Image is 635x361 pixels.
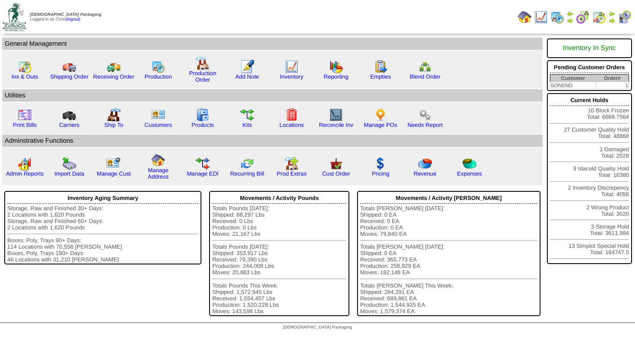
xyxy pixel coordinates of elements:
a: Print Bills [13,122,37,128]
a: Needs Report [408,122,443,128]
td: General Management [2,38,543,50]
img: line_graph.gif [534,10,548,24]
img: arrowright.gif [567,17,573,24]
img: workflow.png [418,108,432,122]
img: dollar.gif [374,157,387,170]
a: Customers [145,122,172,128]
a: Recurring Bill [230,170,264,177]
img: import.gif [62,157,76,170]
a: Production Order [189,70,216,83]
a: Production [145,73,172,80]
img: factory.gif [196,56,210,70]
img: cust_order.png [329,157,343,170]
div: Current Holds [550,95,629,106]
img: reconcile.gif [240,157,254,170]
div: Movements / Activity Pounds [212,193,346,204]
a: (logout) [66,17,80,22]
img: orders.gif [240,60,254,73]
img: customers.gif [151,108,165,122]
span: [DEMOGRAPHIC_DATA] Packaging [30,12,101,17]
a: Kits [242,122,252,128]
img: calendarinout.gif [592,10,606,24]
td: Utilities [2,89,543,102]
img: po.png [374,108,387,122]
a: Add Note [235,73,259,80]
img: workorder.gif [374,60,387,73]
img: arrowright.gif [608,17,615,24]
a: Reporting [324,73,349,80]
a: Cust Order [322,170,350,177]
a: Prod Extras [277,170,307,177]
a: Pricing [372,170,390,177]
a: Ship To [104,122,123,128]
a: Revenue [413,170,436,177]
img: cabinet.gif [196,108,210,122]
img: zoroco-logo-small.webp [3,3,26,31]
div: Pending Customer Orders [550,62,629,73]
div: Totals Pounds [DATE]: Shipped: 88,297 Lbs Received: 0 Lbs Production: 0 Lbs Moves: 21,167 Lbs Tot... [212,205,346,314]
img: factory2.gif [107,108,121,122]
img: home.gif [151,153,165,167]
a: Expenses [457,170,482,177]
a: Receiving Order [93,73,134,80]
img: workflow.gif [240,108,254,122]
img: truck2.gif [107,60,121,73]
div: Storage, Raw and Finished 30+ Days: 2 Locations with 1,620 Pounds Storage, Raw and Finished 60+ D... [7,205,198,263]
img: locations.gif [285,108,298,122]
div: Inventory Aging Summary [7,193,198,204]
a: Manage EDI [187,170,219,177]
th: Order# [596,75,629,82]
img: calendarprod.gif [550,10,564,24]
span: Logged in as Crost [30,12,101,22]
div: Movements / Activity [PERSON_NAME] [360,193,538,204]
a: Manage Address [148,167,169,180]
img: pie_chart.png [418,157,432,170]
img: truck.gif [62,60,76,73]
img: graph2.png [18,157,32,170]
img: invoice2.gif [18,108,32,122]
img: truck3.gif [62,108,76,122]
td: Adminstrative Functions [2,135,543,147]
div: Inventory In Sync [550,40,629,56]
img: pie_chart2.png [463,157,476,170]
span: [DEMOGRAPHIC_DATA] Packaging [283,325,352,330]
img: arrowleft.gif [567,10,573,17]
a: Empties [370,73,391,80]
a: Admin Reports [6,170,44,177]
div: Totals [PERSON_NAME] [DATE]: Shipped: 0 EA Received: 0 EA Production: 0 EA Moves: 79,840 EA Total... [360,205,538,314]
img: calendarcustomer.gif [618,10,632,24]
img: calendarinout.gif [18,60,32,73]
a: Manage POs [364,122,397,128]
img: home.gif [518,10,532,24]
img: prodextras.gif [285,157,298,170]
img: network.png [418,60,432,73]
th: Customer [550,75,596,82]
img: calendarprod.gif [151,60,165,73]
img: line_graph2.gif [329,108,343,122]
a: Blend Order [410,73,440,80]
a: Locations [279,122,304,128]
div: 10 Block Frozen Total: 6669.7564 27 Customer Quality Hold Total: 48868 1 Damaged Total: 2028 9 Id... [547,93,632,264]
td: SONEND [550,82,596,89]
img: arrowleft.gif [608,10,615,17]
a: Inventory [280,73,304,80]
img: managecust.png [106,157,122,170]
img: edi.gif [196,157,210,170]
img: line_graph.gif [285,60,298,73]
img: graph.gif [329,60,343,73]
a: Manage Cust [97,170,130,177]
a: Ins & Outs [12,73,38,80]
img: calendarblend.gif [576,10,590,24]
a: Shipping Order [50,73,89,80]
td: 1 [596,82,629,89]
a: Reconcile Inv [319,122,353,128]
a: Products [192,122,214,128]
a: Carriers [59,122,79,128]
a: Import Data [54,170,84,177]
